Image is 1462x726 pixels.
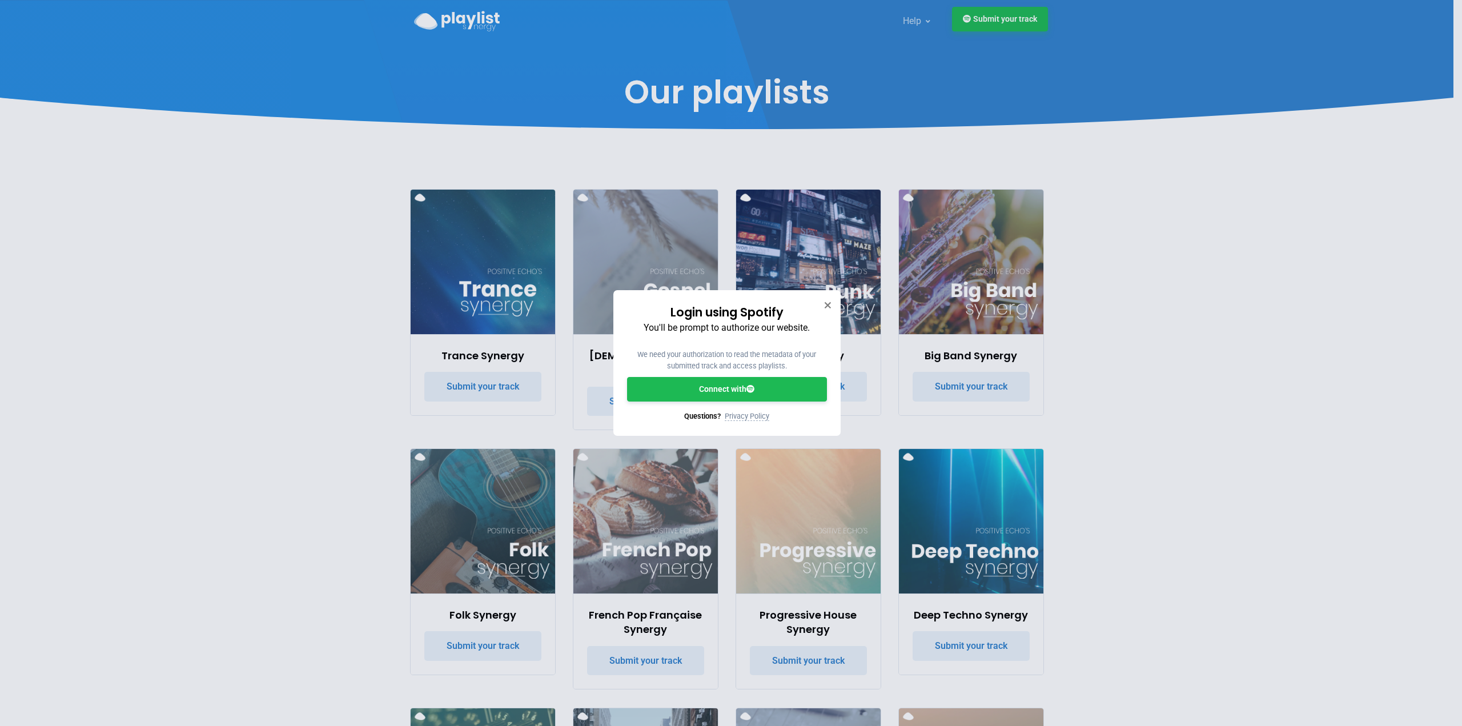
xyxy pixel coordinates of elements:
[627,304,827,320] h3: Login using Spotify
[684,412,721,420] span: Questions?
[725,412,769,421] a: Privacy Policy
[627,377,827,402] a: Connect with
[627,320,827,335] p: You'll be prompt to authorize our website.
[824,299,832,311] button: Close
[627,349,827,372] p: We need your authorization to read the metadata of your submitted track and access playlists.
